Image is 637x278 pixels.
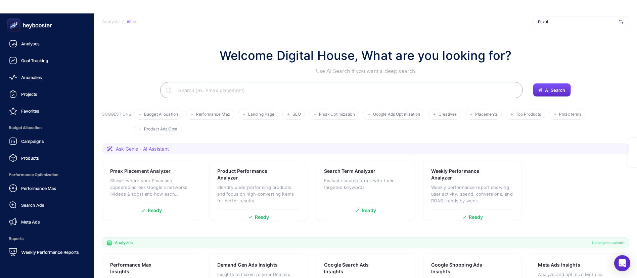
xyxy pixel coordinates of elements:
[5,245,89,259] a: Weekly Performance Reports
[5,168,89,182] span: Performance Optimization
[5,134,89,148] a: Campaigns
[21,58,48,63] span: Goal Tracking
[5,151,89,165] a: Products
[122,19,124,24] span: /
[102,19,120,25] span: Analysis
[292,112,301,117] span: SEO
[148,208,162,213] span: Ready
[116,146,169,152] span: Ask Genie - AI Assistant
[21,155,39,161] span: Products
[21,249,79,255] span: Weekly Performance Reports
[614,255,630,271] div: Open Intercom Messenger
[209,160,308,221] a: Product Performance AnalyzerIdentify underperforming products and focus on high-converting items ...
[431,168,493,181] h3: Weekly Performance Analyzer
[21,219,40,225] span: Meta Ads
[217,184,300,204] p: Identify underperforming products and focus on high-converting items for better results.
[592,240,625,245] span: 11 analyzes available
[21,108,39,114] span: Favorites
[102,112,131,134] h3: SUGGESTIONS
[110,262,172,275] h3: Performance Max Insights
[5,232,89,245] span: Reports
[173,81,517,100] input: Search
[217,262,278,268] h3: Demand Gen Ads Insights
[21,186,56,191] span: Performance Max
[21,41,40,46] span: Analyses
[5,215,89,229] a: Meta Ads
[217,168,279,181] h3: Product Performance Analyzer
[533,83,571,97] button: AI Search
[5,71,89,84] a: Anomalies
[516,112,541,117] span: Top Products
[5,54,89,67] a: Goal Tracking
[469,215,483,220] span: Ready
[319,112,355,117] span: Pmax Optimization
[373,112,420,117] span: Google Ads Optimization
[559,112,581,117] span: Pmax terms
[115,240,133,245] span: Analyzes
[431,262,493,275] h3: Google Shopping Ads Insights
[324,168,375,174] h3: Search Term Analyzer
[619,18,623,25] img: svg%3e
[316,160,415,221] a: Search Term AnalyzerEvaluate search terms with their targeted keywordsReady
[439,112,457,117] span: Creatives
[5,198,89,212] a: Search Ads
[538,19,617,25] span: Fuzul
[255,215,269,220] span: Ready
[144,112,178,117] span: Budget Allocation
[5,121,89,134] span: Budget Allocation
[545,87,565,93] span: AI Search
[144,127,177,132] span: Product Ads Cost
[220,67,512,75] p: Use AI Search if you want a deep search
[362,208,376,213] span: Ready
[196,112,230,117] span: Performance Max
[127,19,136,25] div: All
[324,177,407,191] p: Evaluate search terms with their targeted keywords
[110,177,193,197] p: Shows where your Pmax ads appeared across Google's networks (videos & apps) and how each placemen...
[21,91,37,97] span: Projects
[423,160,522,221] a: Weekly Performance AnalyzerWeekly performance report showing user activity, spend, conversions, a...
[324,262,385,275] h3: Google Search Ads Insights
[5,182,89,195] a: Performance Max
[110,168,171,174] h3: Pmax Placement Analyzer
[538,262,580,268] h3: Meta Ads Insights
[431,184,514,204] p: Weekly performance report showing user activity, spend, conversions, and ROAS trends by week.
[21,138,44,144] span: Campaigns
[248,112,274,117] span: Landing Page
[5,87,89,101] a: Projects
[21,202,44,208] span: Search Ads
[5,104,89,118] a: Favorites
[5,37,89,50] a: Analyses
[102,160,201,221] a: Pmax Placement AnalyzerShows where your Pmax ads appeared across Google's networks (videos & apps...
[220,46,512,65] h1: Welcome Digital House, What are you looking for?
[21,75,42,80] span: Anomalies
[475,112,498,117] span: Placements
